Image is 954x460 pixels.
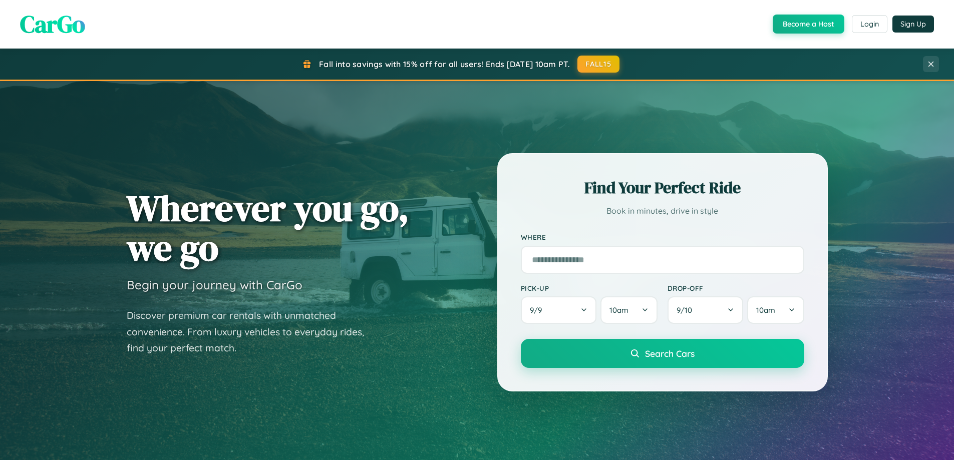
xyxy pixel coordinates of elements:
[668,284,804,292] label: Drop-off
[127,277,302,292] h3: Begin your journey with CarGo
[521,204,804,218] p: Book in minutes, drive in style
[577,56,619,73] button: FALL15
[127,307,377,356] p: Discover premium car rentals with unmatched convenience. From luxury vehicles to everyday rides, ...
[645,348,695,359] span: Search Cars
[773,15,844,34] button: Become a Host
[319,59,570,69] span: Fall into savings with 15% off for all users! Ends [DATE] 10am PT.
[521,233,804,242] label: Where
[521,339,804,368] button: Search Cars
[677,305,697,315] span: 9 / 10
[747,296,804,324] button: 10am
[521,177,804,199] h2: Find Your Perfect Ride
[530,305,547,315] span: 9 / 9
[600,296,657,324] button: 10am
[521,284,658,292] label: Pick-up
[668,296,744,324] button: 9/10
[756,305,775,315] span: 10am
[892,16,934,33] button: Sign Up
[127,188,409,267] h1: Wherever you go, we go
[852,15,887,33] button: Login
[20,8,85,41] span: CarGo
[609,305,628,315] span: 10am
[521,296,597,324] button: 9/9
